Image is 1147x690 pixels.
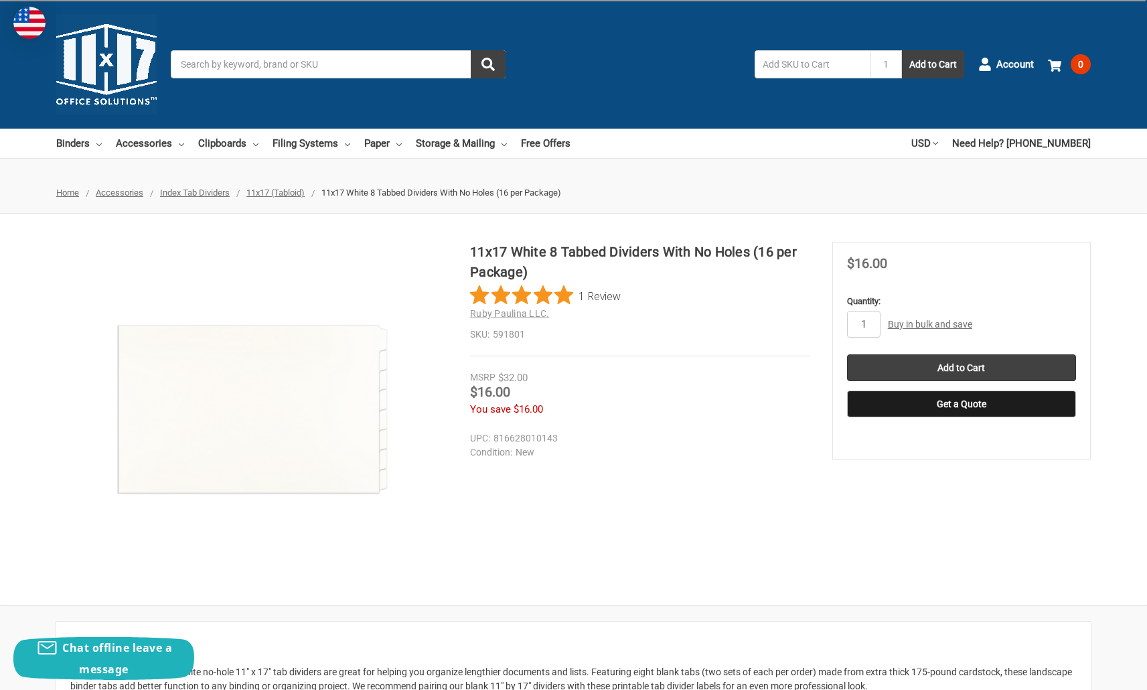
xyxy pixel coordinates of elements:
button: Chat offline leave a message [13,637,194,680]
span: 0 [1071,54,1091,74]
button: Add to Cart [902,50,964,78]
a: Ruby Paulina LLC. [470,308,549,319]
a: Filing Systems [273,129,350,158]
button: Rated 5 out of 5 stars from 1 reviews. Jump to reviews. [470,285,621,305]
dt: UPC: [470,431,490,445]
a: Need Help? [PHONE_NUMBER] [952,129,1091,158]
a: USD [911,129,938,158]
span: Chat offline leave a message [62,640,172,677]
span: $32.00 [498,372,528,384]
a: Binders [56,129,102,158]
input: Add to Cart [847,354,1076,381]
img: duty and tax information for United States [13,7,46,39]
dd: 816628010143 [470,431,804,445]
a: Free Offers [521,129,570,158]
dt: SKU: [470,328,489,342]
img: 11x17.com [56,14,157,115]
dt: Condition: [470,445,512,460]
label: Quantity: [847,295,1076,308]
a: Accessories [96,188,143,198]
h1: 11x17 White 8 Tabbed Dividers With No Holes (16 per Package) [470,242,810,282]
a: Home [56,188,79,198]
span: 11x17 White 8 Tabbed Dividers With No Holes (16 per Package) [321,188,561,198]
span: $16.00 [514,403,543,415]
span: $16.00 [470,384,510,400]
input: Add SKU to Cart [755,50,870,78]
span: You save [470,403,511,415]
a: Account [978,47,1034,82]
dd: 591801 [470,328,810,342]
a: Index Tab Dividers [160,188,230,198]
span: 1 Review [579,285,621,305]
span: Account [996,57,1034,72]
a: Accessories [116,129,184,158]
dd: New [470,445,804,460]
img: 11x17 White 8 Tabbed Dividers With No Holes (16 per Package) [85,242,420,577]
a: 0 [1048,47,1091,82]
input: Search by keyword, brand or SKU [171,50,506,78]
a: Buy in bulk and save [888,319,972,330]
button: Get a Quote [847,391,1076,417]
h2: Description [70,636,1077,656]
span: $16.00 [847,255,887,271]
div: MSRP [470,370,495,385]
a: Storage & Mailing [416,129,507,158]
a: 11x17 (Tabloid) [246,188,305,198]
a: Paper [364,129,402,158]
a: Clipboards [198,129,258,158]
